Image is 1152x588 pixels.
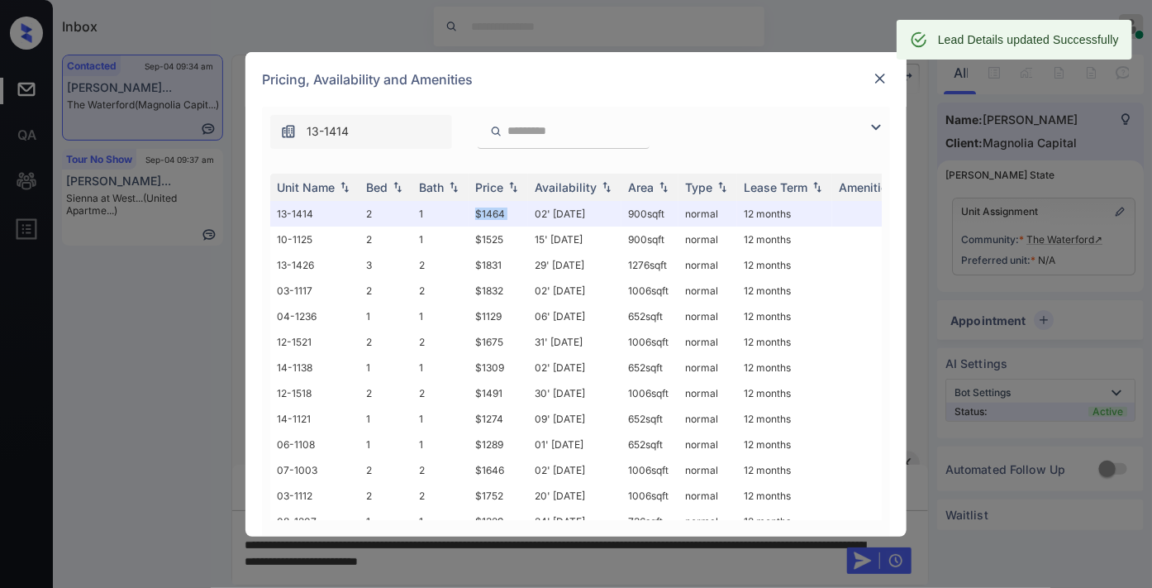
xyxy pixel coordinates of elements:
td: 1 [412,406,469,432]
td: 12 months [737,483,832,509]
td: normal [678,304,737,329]
td: $1309 [469,355,528,380]
td: 1 [412,227,469,252]
img: sorting [809,181,826,193]
td: $1646 [469,457,528,483]
td: $1129 [469,304,528,329]
td: 02' [DATE] [528,201,621,227]
td: normal [678,227,737,252]
div: Lead Details updated Successfully [938,25,1119,55]
td: normal [678,483,737,509]
td: 29' [DATE] [528,252,621,278]
td: 02' [DATE] [528,355,621,380]
td: normal [678,509,737,534]
td: normal [678,380,737,406]
td: 13-1414 [270,201,359,227]
td: 12 months [737,227,832,252]
td: 06' [DATE] [528,304,621,329]
img: sorting [336,181,353,193]
td: 08-1207 [270,509,359,534]
td: 652 sqft [621,304,678,329]
td: 2 [359,227,412,252]
div: Availability [535,180,597,194]
td: 652 sqft [621,355,678,380]
td: 1 [359,432,412,457]
td: 2 [412,457,469,483]
td: 1 [412,355,469,380]
td: 1 [412,201,469,227]
td: 10-1125 [270,227,359,252]
td: 12 months [737,329,832,355]
span: 13-1414 [307,122,349,141]
img: icon-zuma [280,123,297,140]
td: 1276 sqft [621,252,678,278]
td: 2 [359,329,412,355]
td: $1491 [469,380,528,406]
td: 02' [DATE] [528,457,621,483]
img: sorting [389,181,406,193]
td: 03-1117 [270,278,359,304]
td: 12 months [737,355,832,380]
td: 652 sqft [621,432,678,457]
td: $1274 [469,406,528,432]
td: 04-1236 [270,304,359,329]
td: 2 [412,380,469,406]
td: 1006 sqft [621,380,678,406]
div: Lease Term [744,180,807,194]
td: 20' [DATE] [528,483,621,509]
td: 2 [359,457,412,483]
td: 2 [359,278,412,304]
td: 1006 sqft [621,278,678,304]
td: 1 [359,406,412,432]
div: Pricing, Availability and Amenities [245,52,907,107]
td: 1 [359,509,412,534]
td: 2 [359,380,412,406]
div: Bed [366,180,388,194]
td: 12 months [737,509,832,534]
td: 1 [412,509,469,534]
td: normal [678,406,737,432]
td: 1 [412,304,469,329]
td: 1006 sqft [621,329,678,355]
td: 2 [412,483,469,509]
td: 2 [412,278,469,304]
td: 12-1518 [270,380,359,406]
td: $1831 [469,252,528,278]
td: $1675 [469,329,528,355]
td: 09' [DATE] [528,406,621,432]
td: $1752 [469,483,528,509]
img: sorting [445,181,462,193]
td: normal [678,355,737,380]
td: 07-1003 [270,457,359,483]
td: 1006 sqft [621,483,678,509]
td: 12 months [737,432,832,457]
td: 1 [359,304,412,329]
td: $1289 [469,432,528,457]
td: 2 [412,252,469,278]
td: 12 months [737,278,832,304]
td: 2 [359,483,412,509]
td: $1464 [469,201,528,227]
td: 31' [DATE] [528,329,621,355]
td: 15' [DATE] [528,227,621,252]
td: 24' [DATE] [528,509,621,534]
img: sorting [714,181,731,193]
div: Area [628,180,654,194]
td: 03-1112 [270,483,359,509]
td: normal [678,201,737,227]
td: 2 [412,329,469,355]
td: 12-1521 [270,329,359,355]
td: 900 sqft [621,227,678,252]
td: 652 sqft [621,406,678,432]
td: normal [678,432,737,457]
img: sorting [655,181,672,193]
td: normal [678,329,737,355]
td: 2 [359,201,412,227]
td: normal [678,457,737,483]
img: icon-zuma [490,124,502,139]
td: 1006 sqft [621,457,678,483]
div: Unit Name [277,180,335,194]
td: 1 [412,432,469,457]
img: close [872,70,888,87]
td: 1 [359,355,412,380]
